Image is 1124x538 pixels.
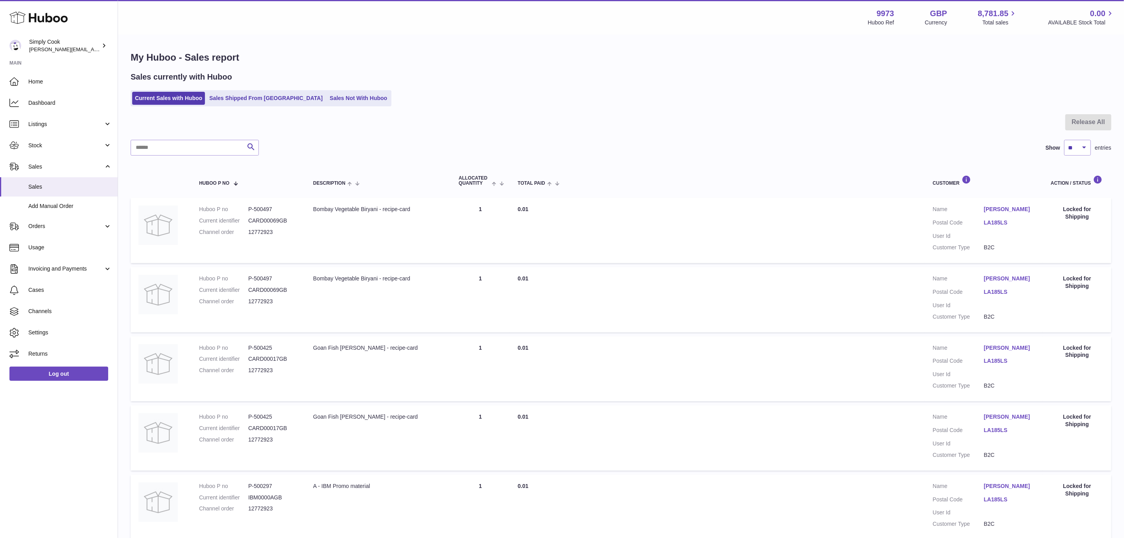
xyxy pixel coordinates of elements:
a: [PERSON_NAME] [984,275,1035,282]
span: Home [28,78,112,85]
dd: P-500425 [248,413,297,421]
dt: Name [933,482,984,492]
dt: Customer Type [933,451,984,459]
dt: Postal Code [933,357,984,367]
dt: Postal Code [933,288,984,298]
img: no-photo.jpg [138,344,178,384]
a: Current Sales with Huboo [132,92,205,105]
div: Simply Cook [29,38,100,53]
span: Description [313,181,345,186]
div: Bombay Vegetable Biryani - recipe-card [313,275,443,282]
dt: Huboo P no [199,206,248,213]
dd: B2C [984,244,1035,251]
h1: My Huboo - Sales report [131,51,1111,64]
span: Orders [28,223,103,230]
div: Locked for Shipping [1051,482,1104,497]
dt: Name [933,344,984,354]
span: Channels [28,308,112,315]
dd: 12772923 [248,436,297,443]
a: [PERSON_NAME] [984,344,1035,352]
dt: Customer Type [933,244,984,251]
dt: Customer Type [933,520,984,528]
a: 8,781.85 Total sales [978,8,1018,26]
span: Listings [28,121,103,128]
img: no-photo.jpg [138,413,178,453]
div: A - IBM Promo material [313,482,443,490]
span: Total sales [982,19,1017,26]
strong: 9973 [877,8,894,19]
a: 0.00 AVAILABLE Stock Total [1048,8,1115,26]
span: 0.01 [518,206,528,212]
dd: P-500425 [248,344,297,352]
div: Action / Status [1051,175,1104,186]
span: 0.01 [518,275,528,282]
td: 1 [451,198,510,263]
span: Cases [28,286,112,294]
span: 0.00 [1090,8,1106,19]
dt: Current identifier [199,425,248,432]
dt: Channel order [199,367,248,374]
div: Huboo Ref [868,19,894,26]
span: Usage [28,244,112,251]
span: Settings [28,329,112,336]
div: Goan Fish [PERSON_NAME] - recipe-card [313,344,443,352]
td: 1 [451,267,510,332]
img: no-photo.jpg [138,275,178,314]
td: 1 [451,336,510,402]
dd: 12772923 [248,505,297,512]
img: no-photo.jpg [138,482,178,522]
a: LA185LS [984,496,1035,503]
dt: Customer Type [933,313,984,321]
dd: CARD00017GB [248,355,297,363]
dd: B2C [984,313,1035,321]
dt: Huboo P no [199,482,248,490]
span: Total paid [518,181,545,186]
dt: User Id [933,232,984,240]
a: LA185LS [984,288,1035,296]
dt: Channel order [199,298,248,305]
dt: Postal Code [933,219,984,228]
dt: Channel order [199,228,248,236]
dd: CARD00017GB [248,425,297,432]
dt: User Id [933,509,984,516]
span: Invoicing and Payments [28,265,103,273]
dt: Huboo P no [199,344,248,352]
span: AVAILABLE Stock Total [1048,19,1115,26]
span: 0.01 [518,345,528,351]
div: Locked for Shipping [1051,413,1104,428]
span: ALLOCATED Quantity [459,176,490,186]
div: Locked for Shipping [1051,206,1104,221]
span: entries [1095,144,1111,152]
dd: B2C [984,451,1035,459]
a: Sales Shipped From [GEOGRAPHIC_DATA] [207,92,325,105]
dt: Current identifier [199,217,248,224]
dt: Current identifier [199,286,248,294]
dt: Postal Code [933,496,984,505]
label: Show [1046,144,1060,152]
div: Customer [933,175,1035,186]
a: [PERSON_NAME] [984,482,1035,490]
dt: Channel order [199,505,248,512]
dt: Channel order [199,436,248,443]
dd: CARD00069GB [248,217,297,224]
dt: Huboo P no [199,413,248,421]
span: [PERSON_NAME][EMAIL_ADDRESS][DOMAIN_NAME] [29,46,158,52]
div: Goan Fish [PERSON_NAME] - recipe-card [313,413,443,421]
a: LA185LS [984,427,1035,434]
dt: Huboo P no [199,275,248,282]
dd: P-500497 [248,206,297,213]
dd: IBM0000AGB [248,494,297,501]
dt: User Id [933,371,984,378]
span: Huboo P no [199,181,229,186]
dt: Customer Type [933,382,984,390]
span: Sales [28,163,103,171]
div: Currency [925,19,947,26]
a: LA185LS [984,357,1035,365]
span: 0.01 [518,483,528,489]
span: Stock [28,142,103,149]
dd: B2C [984,382,1035,390]
dd: 12772923 [248,228,297,236]
strong: GBP [930,8,947,19]
div: Locked for Shipping [1051,275,1104,290]
a: Sales Not With Huboo [327,92,390,105]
